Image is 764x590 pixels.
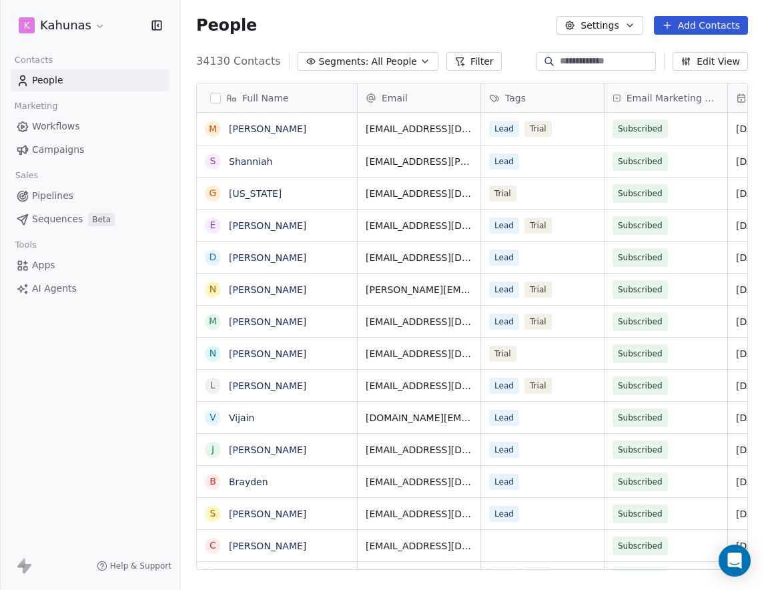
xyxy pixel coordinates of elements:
[229,252,306,263] a: [PERSON_NAME]
[97,561,171,571] a: Help & Support
[210,186,217,200] div: G
[229,284,306,295] a: [PERSON_NAME]
[489,442,519,458] span: Lead
[229,541,306,551] a: [PERSON_NAME]
[229,316,306,327] a: [PERSON_NAME]
[32,282,77,296] span: AI Agents
[618,251,663,264] span: Subscribed
[719,545,751,577] div: Open Intercom Messenger
[210,154,216,168] div: S
[229,412,254,423] a: Vijain
[366,251,472,264] span: [EMAIL_ADDRESS][DOMAIN_NAME]
[229,477,268,487] a: Brayden
[489,218,519,234] span: Lead
[229,380,306,391] a: [PERSON_NAME]
[366,379,472,392] span: [EMAIL_ADDRESS][DOMAIN_NAME]
[372,55,417,69] span: All People
[209,314,217,328] div: M
[627,91,719,105] span: Email Marketing Consent
[366,122,472,135] span: [EMAIL_ADDRESS][DOMAIN_NAME]
[618,507,663,521] span: Subscribed
[229,123,306,134] a: [PERSON_NAME]
[618,155,663,168] span: Subscribed
[366,539,472,553] span: [EMAIL_ADDRESS][DOMAIN_NAME]
[319,55,369,69] span: Segments:
[229,348,306,359] a: [PERSON_NAME]
[366,219,472,232] span: [EMAIL_ADDRESS][DOMAIN_NAME]
[489,186,516,202] span: Trial
[366,443,472,457] span: [EMAIL_ADDRESS][DOMAIN_NAME]
[524,282,552,298] span: Trial
[32,73,63,87] span: People
[618,315,663,328] span: Subscribed
[618,443,663,457] span: Subscribed
[366,315,472,328] span: [EMAIL_ADDRESS][DOMAIN_NAME]
[88,213,115,226] span: Beta
[556,16,643,35] button: Settings
[11,208,169,230] a: SequencesBeta
[210,250,217,264] div: D
[16,14,108,37] button: KKahunas
[489,250,519,266] span: Lead
[210,346,216,360] div: N
[32,258,55,272] span: Apps
[524,314,552,330] span: Trial
[618,219,663,232] span: Subscribed
[618,539,663,553] span: Subscribed
[210,507,216,521] div: S
[489,282,519,298] span: Lead
[618,347,663,360] span: Subscribed
[9,96,63,116] span: Marketing
[11,185,169,207] a: Pipelines
[524,378,552,394] span: Trial
[210,410,216,424] div: V
[210,378,216,392] div: L
[11,254,169,276] a: Apps
[524,218,552,234] span: Trial
[32,119,80,133] span: Workflows
[446,52,502,71] button: Filter
[618,379,663,392] span: Subscribed
[210,475,216,489] div: B
[32,143,84,157] span: Campaigns
[605,83,727,112] div: Email Marketing Consent
[32,189,73,203] span: Pipelines
[23,19,29,32] span: K
[197,83,357,112] div: Full Name
[11,278,169,300] a: AI Agents
[212,442,214,457] div: J
[366,507,472,521] span: [EMAIL_ADDRESS][DOMAIN_NAME]
[618,475,663,489] span: Subscribed
[242,91,289,105] span: Full Name
[618,187,663,200] span: Subscribed
[358,83,480,112] div: Email
[110,561,171,571] span: Help & Support
[11,115,169,137] a: Workflows
[505,91,526,105] span: Tags
[366,155,472,168] span: [EMAIL_ADDRESS][PERSON_NAME][DOMAIN_NAME]
[196,53,281,69] span: 34130 Contacts
[210,282,216,296] div: N
[489,154,519,170] span: Lead
[489,314,519,330] span: Lead
[229,188,282,199] a: [US_STATE]
[489,410,519,426] span: Lead
[366,187,472,200] span: [EMAIL_ADDRESS][DOMAIN_NAME]
[32,212,83,226] span: Sequences
[481,83,604,112] div: Tags
[489,570,519,586] span: Lead
[673,52,748,71] button: Edit View
[366,283,472,296] span: [PERSON_NAME][EMAIL_ADDRESS][DOMAIN_NAME]
[382,91,408,105] span: Email
[618,283,663,296] span: Subscribed
[229,156,272,167] a: Shanniah
[366,475,472,489] span: [EMAIL_ADDRESS][DOMAIN_NAME]
[9,166,44,186] span: Sales
[210,218,216,232] div: E
[210,539,216,553] div: c
[229,445,306,455] a: [PERSON_NAME]
[366,347,472,360] span: [EMAIL_ADDRESS][DOMAIN_NAME]
[11,139,169,161] a: Campaigns
[654,16,748,35] button: Add Contacts
[618,411,663,424] span: Subscribed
